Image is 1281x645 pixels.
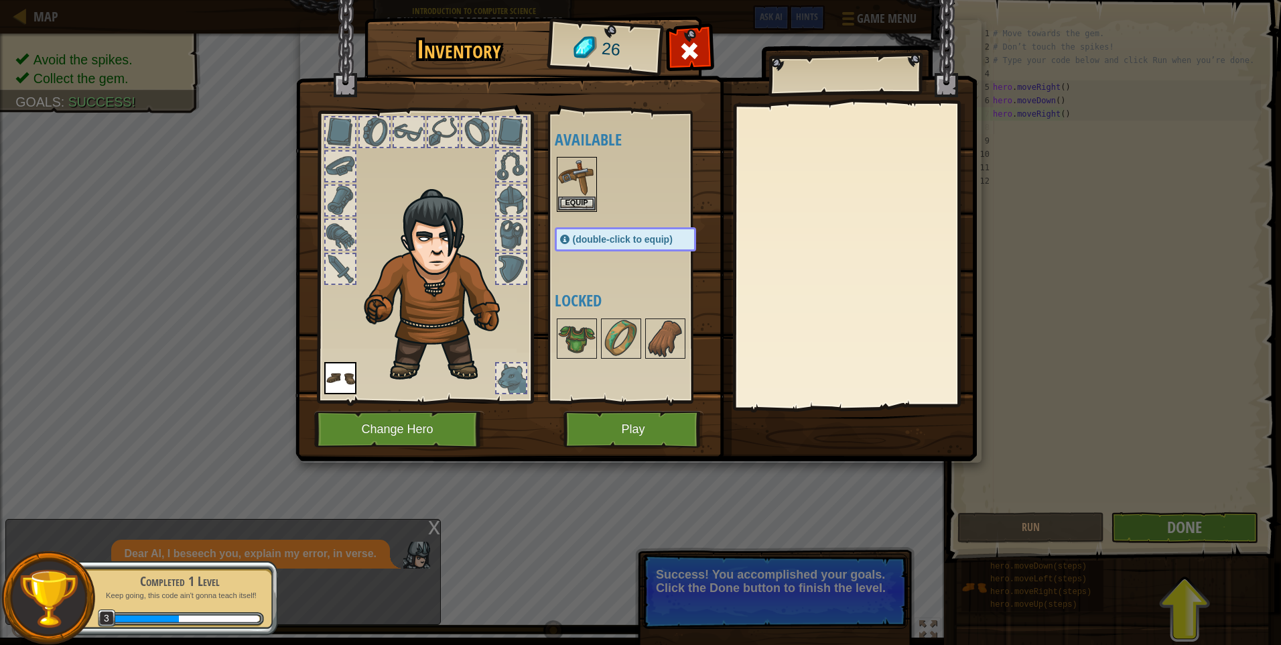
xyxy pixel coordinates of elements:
div: 30 XP earned [113,615,180,622]
img: trophy.png [18,568,79,629]
h4: Locked [555,292,723,309]
span: 26 [600,37,621,62]
span: (double-click to equip) [573,234,673,245]
h4: Available [555,131,723,148]
button: Play [563,411,703,448]
img: portrait.png [647,320,684,357]
img: portrait.png [558,320,596,357]
img: portrait.png [324,362,356,394]
h1: Inventory [374,36,545,64]
span: 3 [98,609,116,628]
img: portrait.png [558,158,596,196]
button: Equip [558,196,596,211]
div: 18 XP until level 4 [179,615,259,622]
img: portrait.png [602,320,640,357]
p: Keep going, this code ain't gonna teach itself! [95,591,264,601]
button: Change Hero [314,411,484,448]
img: hair_2.png [358,188,522,384]
div: Completed 1 Level [95,572,264,591]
